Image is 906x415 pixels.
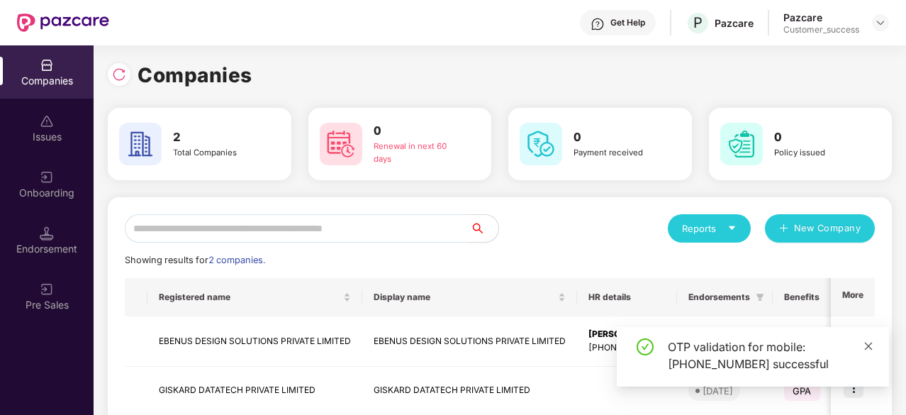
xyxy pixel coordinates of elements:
[863,341,873,351] span: close
[875,17,886,28] img: svg+xml;base64,PHN2ZyBpZD0iRHJvcGRvd24tMzJ4MzIiIHhtbG5zPSJodHRwOi8vd3d3LnczLm9yZy8yMDAwL3N2ZyIgd2...
[693,14,703,31] span: P
[773,278,900,316] th: Benefits
[374,140,462,166] div: Renewal in next 60 days
[112,67,126,82] img: svg+xml;base64,PHN2ZyBpZD0iUmVsb2FkLTMyeDMyIiB4bWxucz0iaHR0cDovL3d3dy53My5vcmcvMjAwMC9zdmciIHdpZH...
[40,58,54,72] img: svg+xml;base64,PHN2ZyBpZD0iQ29tcGFuaWVzIiB4bWxucz0iaHR0cDovL3d3dy53My5vcmcvMjAwMC9zdmciIHdpZHRoPS...
[208,255,265,265] span: 2 companies.
[40,114,54,128] img: svg+xml;base64,PHN2ZyBpZD0iSXNzdWVzX2Rpc2FibGVkIiB4bWxucz0iaHR0cDovL3d3dy53My5vcmcvMjAwMC9zdmciIH...
[147,316,362,367] td: EBENUS DESIGN SOLUTIONS PRIVATE LIMITED
[40,170,54,184] img: svg+xml;base64,PHN2ZyB3aWR0aD0iMjAiIGhlaWdodD0iMjAiIHZpZXdCb3g9IjAgMCAyMCAyMCIgZmlsbD0ibm9uZSIgeG...
[779,223,788,235] span: plus
[591,17,605,31] img: svg+xml;base64,PHN2ZyBpZD0iSGVscC0zMngzMiIgeG1sbnM9Imh0dHA6Ly93d3cudzMub3JnLzIwMDAvc3ZnIiB3aWR0aD...
[668,338,872,372] div: OTP validation for mobile: [PHONE_NUMBER] successful
[783,24,859,35] div: Customer_success
[637,338,654,355] span: check-circle
[688,292,750,303] span: Endorsements
[362,278,577,316] th: Display name
[147,278,362,316] th: Registered name
[40,282,54,297] img: svg+xml;base64,PHN2ZyB3aWR0aD0iMjAiIGhlaWdodD0iMjAiIHZpZXdCb3g9IjAgMCAyMCAyMCIgZmlsbD0ibm9uZSIgeG...
[783,11,859,24] div: Pazcare
[374,292,555,303] span: Display name
[520,123,562,165] img: svg+xml;base64,PHN2ZyB4bWxucz0iaHR0cDovL3d3dy53My5vcmcvMjAwMC9zdmciIHdpZHRoPSI2MCIgaGVpZ2h0PSI2MC...
[320,123,362,165] img: svg+xml;base64,PHN2ZyB4bWxucz0iaHR0cDovL3d3dy53My5vcmcvMjAwMC9zdmciIHdpZHRoPSI2MCIgaGVpZ2h0PSI2MC...
[574,128,662,147] h3: 0
[159,292,340,303] span: Registered name
[720,123,763,165] img: svg+xml;base64,PHN2ZyB4bWxucz0iaHR0cDovL3d3dy53My5vcmcvMjAwMC9zdmciIHdpZHRoPSI2MCIgaGVpZ2h0PSI2MC...
[469,214,499,243] button: search
[756,293,764,301] span: filter
[588,341,666,355] div: [PHONE_NUMBER]
[610,17,645,28] div: Get Help
[682,221,737,236] div: Reports
[715,16,754,30] div: Pazcare
[574,147,662,160] div: Payment received
[727,223,737,233] span: caret-down
[138,60,252,91] h1: Companies
[577,278,677,316] th: HR details
[40,226,54,240] img: svg+xml;base64,PHN2ZyB3aWR0aD0iMTQuNSIgaGVpZ2h0PSIxNC41IiB2aWV3Qm94PSIwIDAgMTYgMTYiIGZpbGw9Im5vbm...
[173,128,262,147] h3: 2
[794,221,861,236] span: New Company
[588,328,666,341] div: [PERSON_NAME]
[469,223,498,234] span: search
[774,128,863,147] h3: 0
[173,147,262,160] div: Total Companies
[374,122,462,140] h3: 0
[125,255,265,265] span: Showing results for
[765,214,875,243] button: plusNew Company
[831,278,875,316] th: More
[119,123,162,165] img: svg+xml;base64,PHN2ZyB4bWxucz0iaHR0cDovL3d3dy53My5vcmcvMjAwMC9zdmciIHdpZHRoPSI2MCIgaGVpZ2h0PSI2MC...
[753,289,767,306] span: filter
[17,13,109,32] img: New Pazcare Logo
[774,147,863,160] div: Policy issued
[362,316,577,367] td: EBENUS DESIGN SOLUTIONS PRIVATE LIMITED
